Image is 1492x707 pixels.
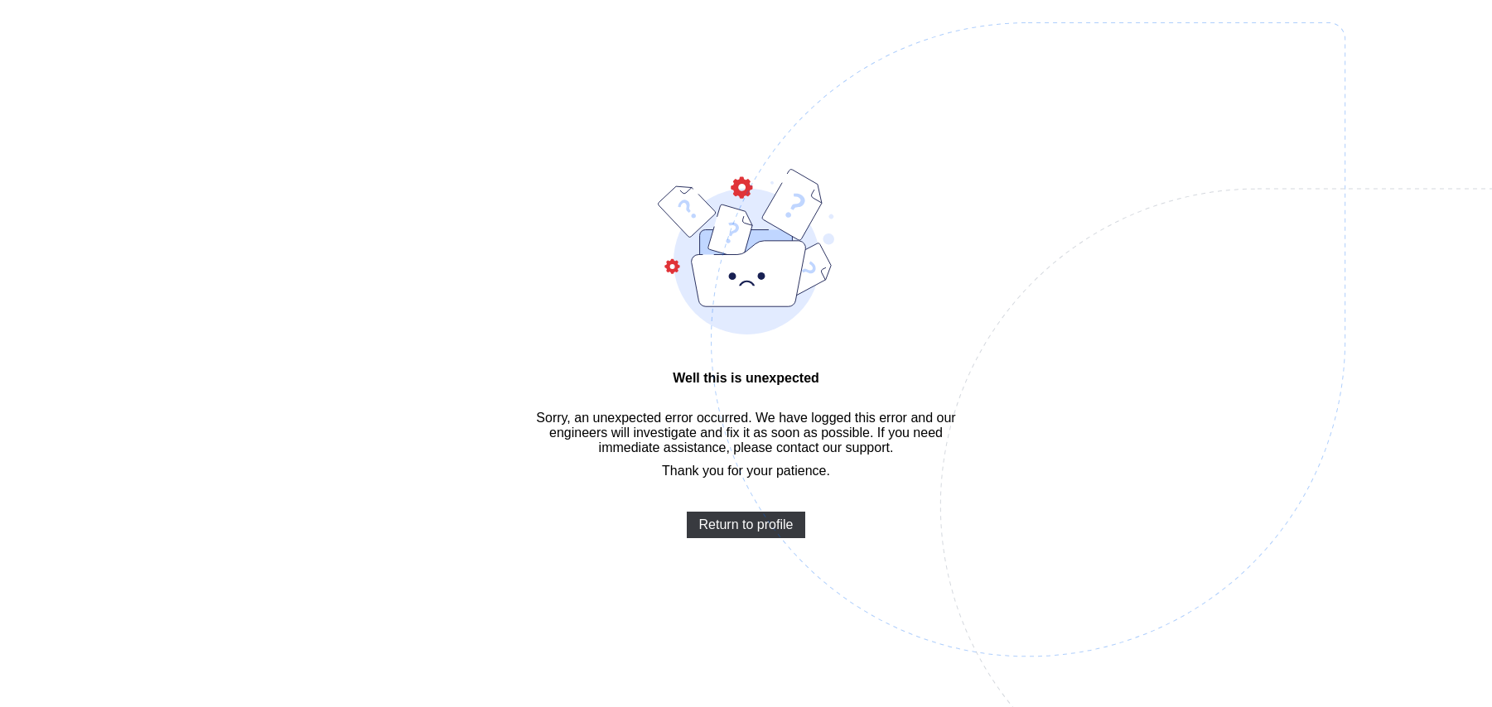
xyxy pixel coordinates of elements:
[522,371,969,386] span: Well this is unexpected
[699,517,794,532] span: Return to profile
[658,169,834,334] img: error-bound.9d27ae2af7d8ffd69f21ced9f822e0fd.svg
[662,464,830,478] span: Thank you for your patience.
[522,411,969,455] span: Sorry, an unexpected error occurred. We have logged this error and our engineers will investigate...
